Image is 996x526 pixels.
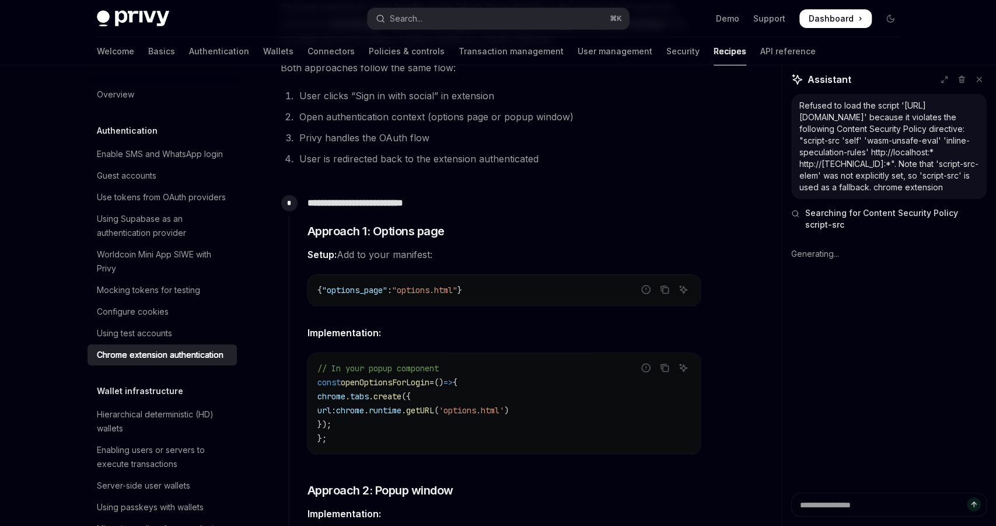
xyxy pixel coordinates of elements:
[97,326,172,340] div: Using test accounts
[881,9,900,28] button: Toggle dark mode
[97,500,204,514] div: Using passkeys with wallets
[350,391,369,402] span: tabs
[453,377,457,388] span: {
[88,323,237,344] a: Using test accounts
[434,405,439,416] span: (
[578,37,652,65] a: User management
[401,391,411,402] span: ({
[317,405,336,416] span: url:
[88,344,237,365] a: Chrome extension authentication
[307,246,701,263] span: Add to your manifest:
[97,479,190,493] div: Server-side user wallets
[716,13,739,25] a: Demo
[401,405,406,416] span: .
[307,249,337,260] strong: Setup:
[336,405,364,416] span: chrome
[791,493,987,517] textarea: Ask a question...
[714,37,746,65] a: Recipes
[97,348,223,362] div: Chrome extension authentication
[369,391,373,402] span: .
[97,283,200,297] div: Mocking tokens for testing
[88,144,237,165] a: Enable SMS and WhatsApp login
[97,190,226,204] div: Use tokens from OAuth providers
[88,280,237,301] a: Mocking tokens for testing
[753,13,785,25] a: Support
[805,207,987,231] span: Searching for Content Security Policy script-src
[666,37,700,65] a: Security
[373,391,401,402] span: create
[791,239,987,269] div: Generating...
[307,327,381,339] strong: Implementation:
[97,124,158,138] h5: Authentication
[369,37,445,65] a: Policies & controls
[97,443,230,471] div: Enabling users or servers to execute transactions
[97,248,230,276] div: Worldcoin Mini App SIWE with Privy
[263,37,293,65] a: Wallets
[429,377,434,388] span: =
[459,37,564,65] a: Transaction management
[345,391,350,402] span: .
[88,165,237,186] a: Guest accounts
[322,285,387,295] span: "options_page"
[791,207,987,231] button: Searching for Content Security Policy script-src
[88,208,237,243] a: Using Supabase as an authentication provider
[638,282,653,297] button: Report incorrect code
[97,147,223,161] div: Enable SMS and WhatsApp login
[88,440,237,475] a: Enabling users or servers to execute transactions
[368,8,629,29] button: Open search
[967,497,981,511] button: Send message
[88,475,237,496] a: Server-side user wallets
[317,419,331,430] span: });
[390,12,422,26] div: Search...
[97,305,169,319] div: Configure cookies
[364,405,369,416] span: .
[88,404,237,439] a: Hierarchical deterministic (HD) wallets
[307,482,453,499] span: Approach 2: Popup window
[88,301,237,322] a: Configure cookies
[799,9,872,28] a: Dashboard
[296,88,701,104] li: User clicks “Sign in with social” in extension
[341,377,429,388] span: openOptionsForLogin
[387,285,392,295] span: :
[504,405,509,416] span: )
[97,37,134,65] a: Welcome
[760,37,816,65] a: API reference
[809,13,854,25] span: Dashboard
[97,11,169,27] img: dark logo
[443,377,453,388] span: =>
[97,384,183,398] h5: Wallet infrastructure
[189,37,249,65] a: Authentication
[88,187,237,208] a: Use tokens from OAuth providers
[392,285,457,295] span: "options.html"
[317,363,439,374] span: // In your popup component
[457,285,462,295] span: }
[296,151,701,167] li: User is redirected back to the extension authenticated
[317,391,345,402] span: chrome
[97,169,156,183] div: Guest accounts
[657,282,672,297] button: Copy the contents from the code block
[676,282,691,297] button: Ask AI
[281,60,701,76] span: Both approaches follow the same flow:
[808,72,851,86] span: Assistant
[97,212,230,240] div: Using Supabase as an authentication provider
[369,405,401,416] span: runtime
[97,88,134,102] div: Overview
[434,377,443,388] span: ()
[676,360,691,375] button: Ask AI
[799,100,978,193] div: Refused to load the script '[URL][DOMAIN_NAME]' because it violates the following Content Securit...
[406,405,434,416] span: getURL
[296,130,701,146] li: Privy handles the OAuth flow
[88,244,237,279] a: Worldcoin Mini App SIWE with Privy
[97,407,230,436] div: Hierarchical deterministic (HD) wallets
[88,84,237,105] a: Overview
[638,360,653,375] button: Report incorrect code
[317,377,341,388] span: const
[657,360,672,375] button: Copy the contents from the code block
[317,433,327,444] span: };
[148,37,175,65] a: Basics
[317,285,322,295] span: {
[610,14,622,23] span: ⌘ K
[296,109,701,125] li: Open authentication context (options page or popup window)
[88,497,237,518] a: Using passkeys with wallets
[307,37,355,65] a: Connectors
